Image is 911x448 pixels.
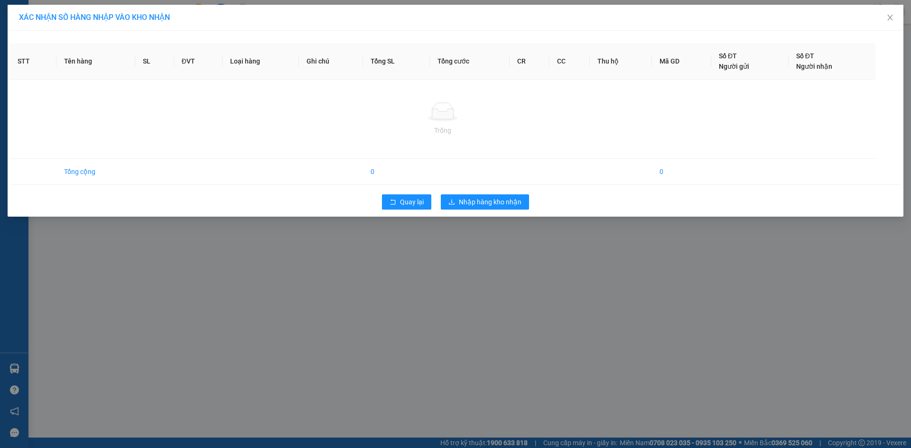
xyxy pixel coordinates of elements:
th: CC [549,43,590,80]
div: Trống [18,125,868,136]
span: rollback [390,199,396,206]
th: CR [510,43,550,80]
th: Tổng cước [430,43,510,80]
th: ĐVT [174,43,223,80]
span: Số ĐT [719,52,737,60]
span: Nhập hàng kho nhận [459,197,521,207]
span: Số ĐT [796,52,814,60]
button: Close [877,5,903,31]
span: close [886,14,894,21]
th: SL [135,43,174,80]
th: Tổng SL [363,43,430,80]
th: Thu hộ [590,43,651,80]
button: rollbackQuay lại [382,194,431,210]
span: download [448,199,455,206]
th: Ghi chú [299,43,363,80]
td: Tổng cộng [56,159,135,185]
td: 0 [363,159,430,185]
th: Tên hàng [56,43,135,80]
span: Quay lại [400,197,424,207]
button: downloadNhập hàng kho nhận [441,194,529,210]
th: STT [10,43,56,80]
span: Người gửi [719,63,749,70]
td: 0 [652,159,711,185]
th: Mã GD [652,43,711,80]
th: Loại hàng [223,43,299,80]
span: Người nhận [796,63,832,70]
span: XÁC NHẬN SỐ HÀNG NHẬP VÀO KHO NHẬN [19,13,170,22]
